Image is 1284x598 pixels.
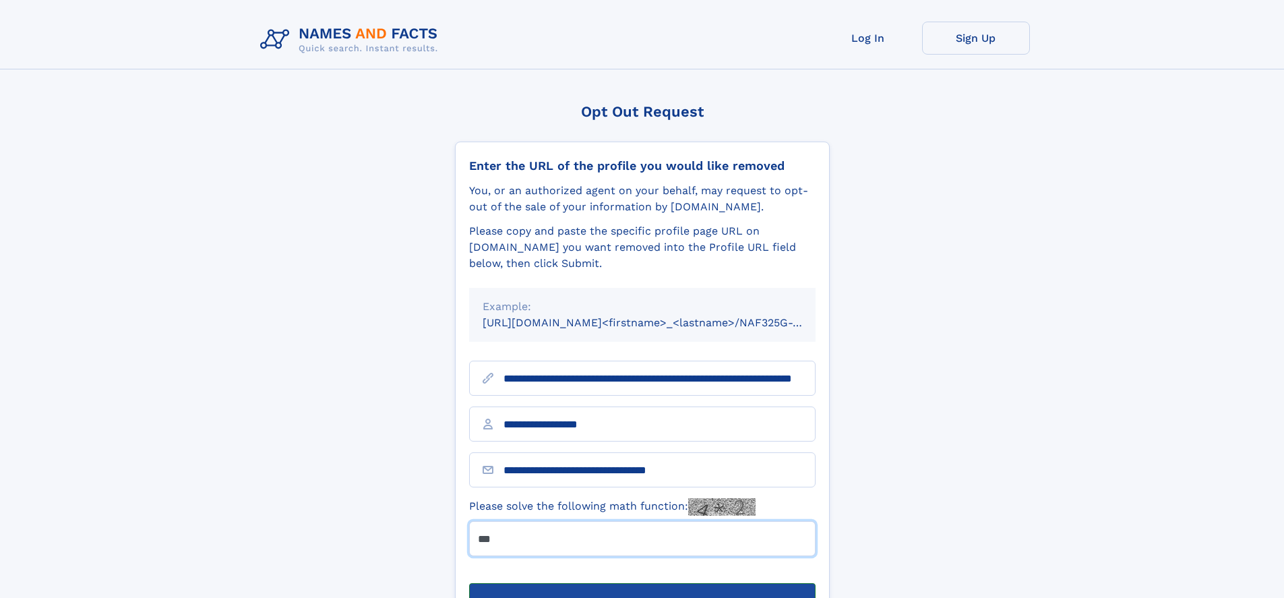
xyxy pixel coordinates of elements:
div: Opt Out Request [455,103,830,120]
img: Logo Names and Facts [255,22,449,58]
div: Enter the URL of the profile you would like removed [469,158,816,173]
div: Example: [483,299,802,315]
a: Sign Up [922,22,1030,55]
a: Log In [814,22,922,55]
small: [URL][DOMAIN_NAME]<firstname>_<lastname>/NAF325G-xxxxxxxx [483,316,841,329]
label: Please solve the following math function: [469,498,756,516]
div: Please copy and paste the specific profile page URL on [DOMAIN_NAME] you want removed into the Pr... [469,223,816,272]
div: You, or an authorized agent on your behalf, may request to opt-out of the sale of your informatio... [469,183,816,215]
